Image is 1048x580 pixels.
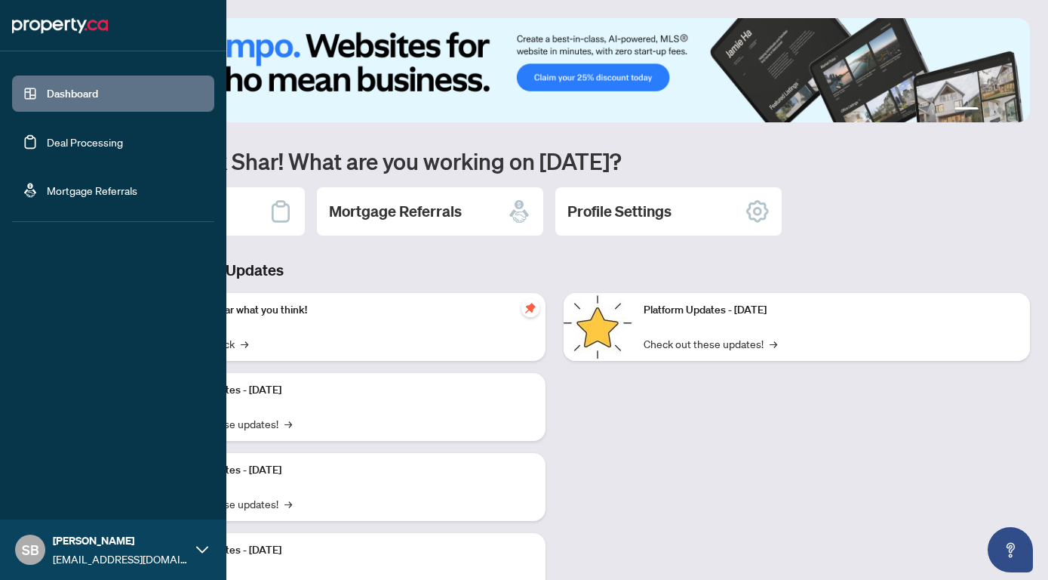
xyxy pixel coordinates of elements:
button: 2 [985,107,991,113]
span: → [284,495,292,512]
h2: Mortgage Referrals [329,201,462,222]
span: → [284,415,292,432]
span: SB [22,539,39,560]
a: Deal Processing [47,135,123,149]
p: Platform Updates - [DATE] [158,382,533,399]
a: Dashboard [47,87,98,100]
button: Open asap [988,527,1033,572]
p: Platform Updates - [DATE] [158,542,533,559]
a: Mortgage Referrals [47,184,137,197]
h1: Welcome back Shar! What are you working on [DATE]? [78,147,1030,175]
a: Check out these updates!→ [644,335,777,352]
span: → [770,335,777,352]
img: Slide 0 [78,18,1030,122]
h3: Brokerage & Industry Updates [78,260,1030,281]
p: We want to hear what you think! [158,302,533,319]
span: → [241,335,248,352]
p: Platform Updates - [DATE] [158,462,533,479]
button: 4 [1009,107,1015,113]
img: logo [12,14,108,38]
p: Platform Updates - [DATE] [644,302,1019,319]
span: [EMAIL_ADDRESS][DOMAIN_NAME] [53,551,189,567]
button: 1 [954,107,979,113]
img: Platform Updates - June 23, 2025 [564,293,632,361]
h2: Profile Settings [567,201,672,222]
span: [PERSON_NAME] [53,532,189,549]
span: pushpin [521,299,539,317]
button: 3 [997,107,1003,113]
